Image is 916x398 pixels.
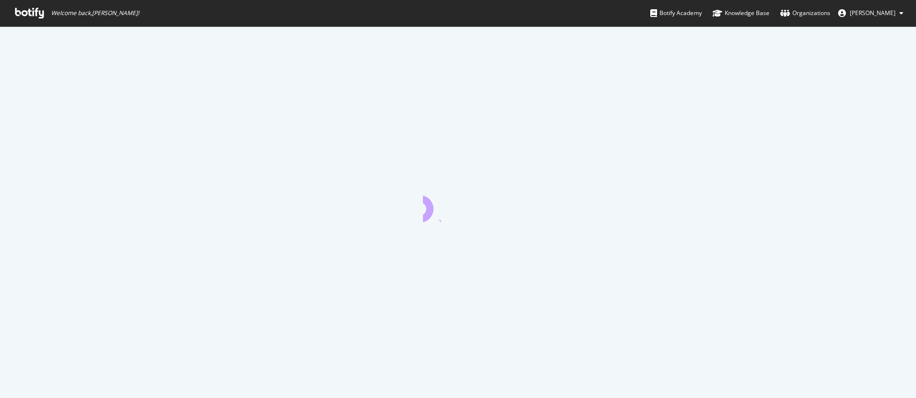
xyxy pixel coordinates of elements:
[713,8,769,18] div: Knowledge Base
[650,8,702,18] div: Botify Academy
[423,187,493,222] div: animation
[830,5,911,21] button: [PERSON_NAME]
[780,8,830,18] div: Organizations
[850,9,896,17] span: Nick Schurk
[51,9,139,17] span: Welcome back, [PERSON_NAME] !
